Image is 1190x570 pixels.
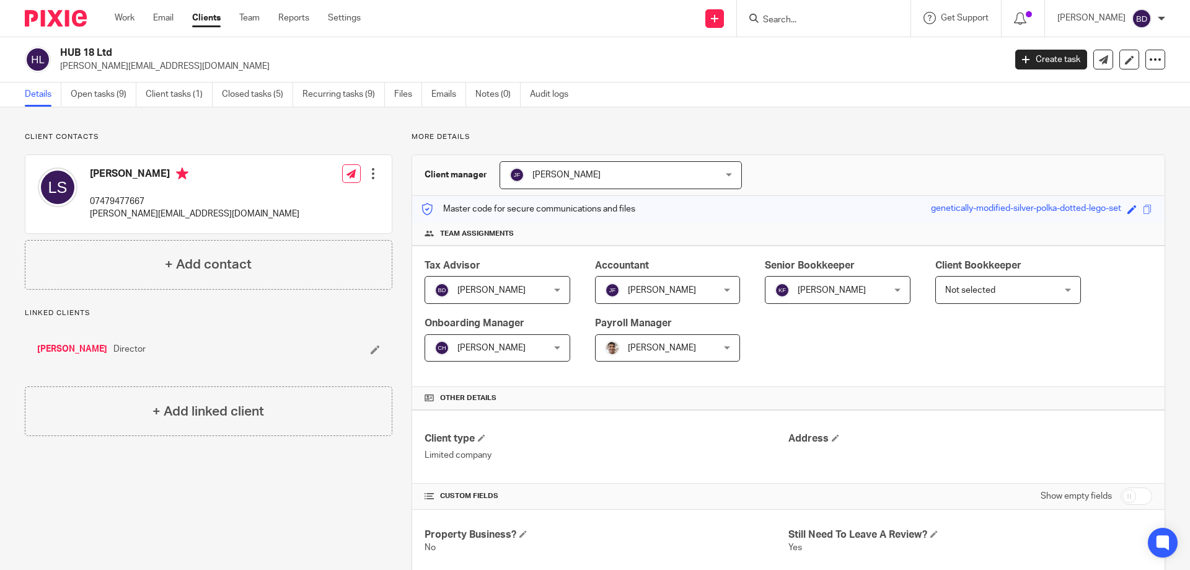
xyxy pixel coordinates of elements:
a: Email [153,12,174,24]
a: Emails [431,82,466,107]
span: No [425,543,436,552]
input: Search [762,15,873,26]
h4: [PERSON_NAME] [90,167,299,183]
img: svg%3E [509,167,524,182]
label: Show empty fields [1041,490,1112,502]
span: [PERSON_NAME] [798,286,866,295]
a: Client tasks (1) [146,82,213,107]
h4: + Add linked client [152,402,264,421]
h4: Client type [425,432,788,445]
div: genetically-modified-silver-polka-dotted-lego-set [931,202,1121,216]
span: Senior Bookkeeper [765,261,855,270]
span: [PERSON_NAME] [532,171,601,179]
img: Pixie [25,10,87,27]
a: [PERSON_NAME] [37,343,107,355]
a: Notes (0) [475,82,521,107]
a: Audit logs [530,82,578,107]
span: Payroll Manager [595,318,672,328]
a: Clients [192,12,221,24]
span: Not selected [945,286,995,295]
h4: Address [788,432,1152,445]
img: svg%3E [25,47,51,73]
span: [PERSON_NAME] [457,286,526,295]
p: Limited company [425,449,788,461]
span: Other details [440,393,496,403]
img: svg%3E [1132,9,1152,29]
span: Team assignments [440,229,514,239]
span: Director [113,343,146,355]
p: Master code for secure communications and files [421,203,635,215]
img: svg%3E [38,167,77,207]
a: Open tasks (9) [71,82,136,107]
i: Primary [176,167,188,180]
a: Closed tasks (5) [222,82,293,107]
h4: + Add contact [165,255,252,274]
span: Onboarding Manager [425,318,524,328]
a: Details [25,82,61,107]
a: Reports [278,12,309,24]
h3: Client manager [425,169,487,181]
img: svg%3E [434,341,449,355]
h4: Property Business? [425,528,788,541]
span: Tax Advisor [425,261,480,270]
h4: Still Need To Leave A Review? [788,528,1152,541]
img: svg%3E [605,283,620,298]
span: Yes [788,543,802,552]
img: svg%3E [775,283,790,298]
a: Work [115,12,134,24]
span: Get Support [941,14,989,22]
a: Team [239,12,260,24]
img: svg%3E [434,283,449,298]
p: 07479477667 [90,195,299,208]
a: Files [394,82,422,107]
p: [PERSON_NAME][EMAIL_ADDRESS][DOMAIN_NAME] [90,208,299,220]
p: Client contacts [25,132,392,142]
span: [PERSON_NAME] [457,344,526,352]
p: [PERSON_NAME] [1057,12,1126,24]
h2: HUB 18 Ltd [60,47,809,60]
h4: CUSTOM FIELDS [425,491,788,501]
span: [PERSON_NAME] [628,286,696,295]
p: Linked clients [25,308,392,318]
a: Recurring tasks (9) [302,82,385,107]
span: Accountant [595,261,649,270]
span: [PERSON_NAME] [628,344,696,352]
a: Settings [328,12,361,24]
span: Client Bookkeeper [935,261,1021,270]
p: [PERSON_NAME][EMAIL_ADDRESS][DOMAIN_NAME] [60,60,997,73]
p: More details [412,132,1165,142]
a: Create task [1015,50,1087,69]
img: PXL_20240409_141816916.jpg [605,341,620,355]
